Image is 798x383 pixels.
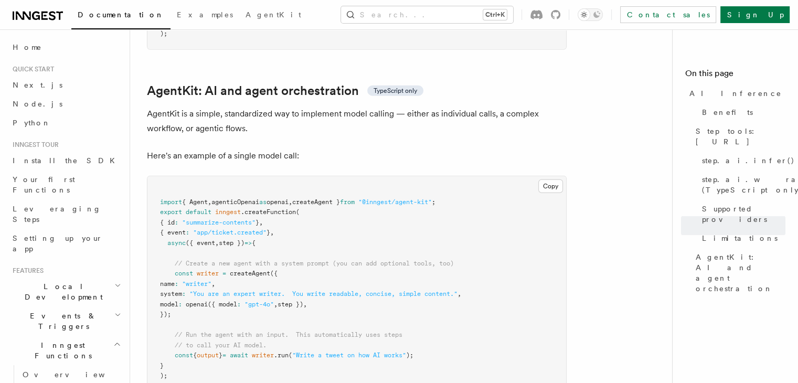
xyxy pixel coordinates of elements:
span: Install the SDK [13,156,121,165]
span: AgentKit [246,10,301,19]
span: Setting up your app [13,234,103,253]
button: Events & Triggers [8,306,123,336]
span: Your first Functions [13,175,75,194]
a: AI Inference [685,84,785,103]
span: Quick start [8,65,54,73]
kbd: Ctrl+K [483,9,507,20]
span: { [193,352,197,359]
span: await [230,352,248,359]
span: async [167,239,186,247]
span: "You are an expert writer. You write readable, concise, simple content." [189,290,457,297]
span: "summarize-contents" [182,219,256,226]
span: writer [252,352,274,359]
span: openai [267,198,289,206]
span: , [259,219,263,226]
span: : [175,219,178,226]
span: { [252,239,256,247]
span: AI Inference [689,88,782,99]
p: Here's an example of a single model call: [147,148,567,163]
span: Events & Triggers [8,311,114,332]
span: Examples [177,10,233,19]
span: , [289,198,292,206]
a: Your first Functions [8,170,123,199]
span: ); [160,372,167,379]
a: Setting up your app [8,229,123,258]
span: step }) [278,301,303,308]
span: export [160,208,182,216]
span: ({ model [208,301,237,308]
a: Sign Up [720,6,790,23]
button: Inngest Functions [8,336,123,365]
a: Supported providers [698,199,785,229]
span: } [160,362,164,369]
a: Node.js [8,94,123,113]
span: , [215,239,219,247]
span: default [186,208,211,216]
a: AgentKit [239,3,307,28]
span: Features [8,267,44,275]
span: Python [13,119,51,127]
span: , [211,280,215,288]
span: , [457,290,461,297]
span: : [178,301,182,308]
span: writer [197,270,219,277]
span: name [160,280,175,288]
span: { Agent [182,198,208,206]
span: const [175,352,193,359]
span: agenticOpenai [211,198,259,206]
span: Documentation [78,10,164,19]
a: Limitations [698,229,785,248]
span: Supported providers [702,204,785,225]
span: system [160,290,182,297]
span: => [244,239,252,247]
a: Examples [171,3,239,28]
a: step.ai.wrap() (TypeScript only) [698,170,785,199]
span: Node.js [13,100,62,108]
span: : [186,229,189,236]
a: Documentation [71,3,171,29]
span: TypeScript only [374,87,417,95]
span: Limitations [702,233,778,243]
span: , [208,198,211,206]
a: Python [8,113,123,132]
span: step.ai.infer() [702,155,795,166]
button: Local Development [8,277,123,306]
span: as [259,198,267,206]
span: , [303,301,307,308]
span: Benefits [702,107,753,118]
a: step.ai.infer() [698,151,785,170]
span: step }) [219,239,244,247]
button: Copy [538,179,563,193]
span: createAgent [230,270,270,277]
span: { id [160,219,175,226]
span: ); [160,30,167,37]
span: "Write a tweet on how AI works" [292,352,406,359]
span: Local Development [8,281,114,302]
span: inngest [215,208,241,216]
span: : [237,301,241,308]
span: : [182,290,186,297]
span: } [219,352,222,359]
span: Next.js [13,81,62,89]
span: = [222,270,226,277]
span: ({ [270,270,278,277]
span: const [175,270,193,277]
span: ); [406,352,413,359]
span: // to call your AI model. [175,342,267,349]
span: "writer" [182,280,211,288]
button: Toggle dark mode [578,8,603,21]
span: "gpt-4o" [244,301,274,308]
span: Home [13,42,42,52]
span: from [340,198,355,206]
span: .run [274,352,289,359]
span: , [270,229,274,236]
span: = [222,352,226,359]
span: .createFunction [241,208,296,216]
span: ( [296,208,300,216]
span: { event [160,229,186,236]
a: Step tools: [URL] [691,122,785,151]
span: AgentKit: AI and agent orchestration [696,252,785,294]
span: }); [160,311,171,318]
button: Search...Ctrl+K [341,6,513,23]
span: Inngest tour [8,141,59,149]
